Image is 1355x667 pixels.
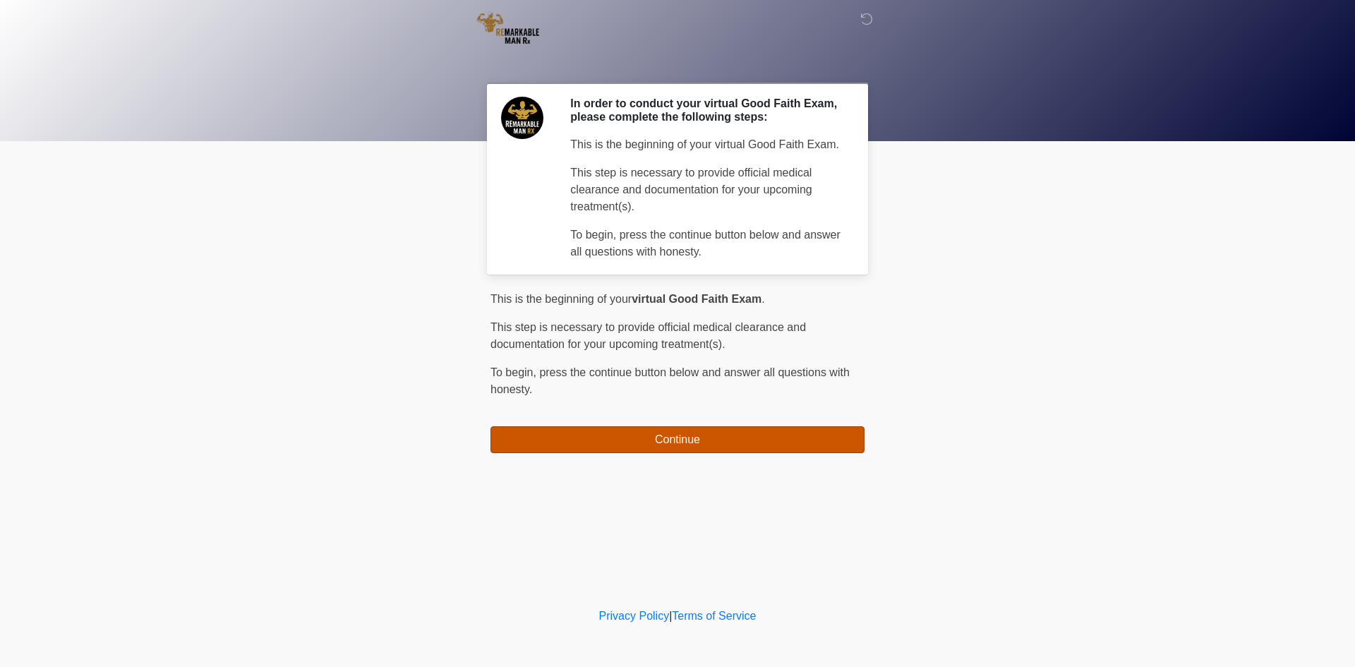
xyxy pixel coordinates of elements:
[501,97,543,139] img: Agent Avatar
[480,51,875,77] h1: ‎ ‎
[669,610,672,622] a: |
[490,366,539,378] span: To begin,
[570,138,839,150] span: This is the beginning of your virtual Good Faith Exam.
[632,293,761,305] strong: virtual Good Faith Exam
[570,97,843,124] h2: In order to conduct your virtual Good Faith Exam, please complete the following steps:
[599,610,670,622] a: Privacy Policy
[570,167,812,212] span: This step is necessary to provide official medical clearance and documentation for your upcoming ...
[490,321,806,350] span: This step is necessary to provide official medical clearance and documentation for your upcoming ...
[570,229,840,258] span: To begin, press the continue button below and answer all questions with honesty.
[490,426,865,453] button: Continue
[490,366,850,395] span: press the continue button below and answer all questions with honesty.
[672,610,756,622] a: Terms of Service
[490,293,632,305] span: This is the beginning of your
[476,11,539,44] img: REmarkable Man Rx LLC Logo
[761,293,764,305] span: .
